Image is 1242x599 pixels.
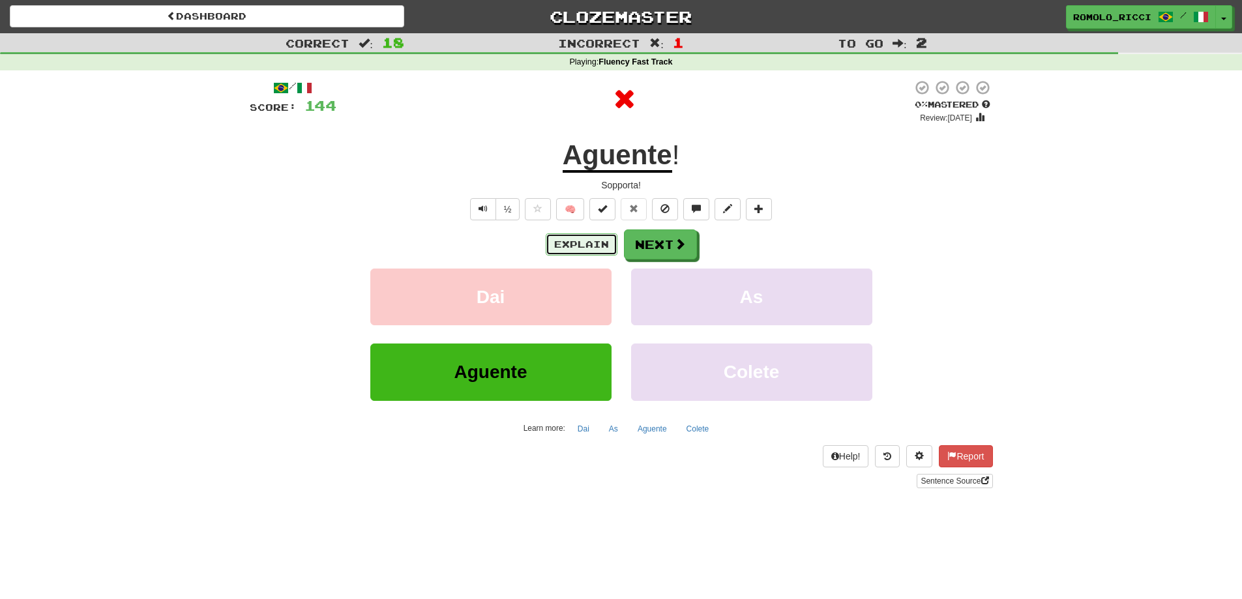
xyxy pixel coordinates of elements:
button: Aguente [630,419,674,439]
button: Play sentence audio (ctl+space) [470,198,496,220]
span: As [740,287,763,307]
div: Mastered [912,99,993,111]
button: Dai [570,419,597,439]
button: Colete [679,419,717,439]
div: / [250,80,336,96]
button: As [602,419,625,439]
span: Score: [250,102,297,113]
u: Aguente [563,139,672,173]
button: 🧠 [556,198,584,220]
a: Clozemaster [424,5,818,28]
button: Discuss sentence (alt+u) [683,198,709,220]
span: : [359,38,373,49]
button: Round history (alt+y) [875,445,900,467]
button: Explain [546,233,617,256]
button: Help! [823,445,869,467]
a: Romolo_Ricci / [1066,5,1216,29]
span: Dai [477,287,505,307]
button: Favorite sentence (alt+f) [525,198,551,220]
span: 1 [673,35,684,50]
button: ½ [495,198,520,220]
a: Sentence Source [917,474,992,488]
span: 18 [382,35,404,50]
div: Text-to-speech controls [467,198,520,220]
span: Colete [724,362,780,382]
button: Set this sentence to 100% Mastered (alt+m) [589,198,615,220]
div: Sopporta! [250,179,993,192]
span: : [893,38,907,49]
button: Add to collection (alt+a) [746,198,772,220]
span: 144 [304,97,336,113]
small: Review: [DATE] [920,113,972,123]
a: Dashboard [10,5,404,27]
span: / [1180,10,1187,20]
button: Report [939,445,992,467]
button: As [631,269,872,325]
small: Learn more: [524,424,565,433]
span: Romolo_Ricci [1073,11,1151,23]
span: Correct [286,37,349,50]
span: Incorrect [558,37,640,50]
button: Ignore sentence (alt+i) [652,198,678,220]
span: 2 [916,35,927,50]
button: Aguente [370,343,612,400]
span: 0 % [915,99,928,110]
button: Next [624,229,697,259]
span: To go [838,37,883,50]
span: : [649,38,664,49]
span: Aguente [454,362,527,382]
button: Colete [631,343,872,400]
button: Reset to 0% Mastered (alt+r) [621,198,647,220]
strong: Fluency Fast Track [599,57,672,66]
span: ! [672,139,680,170]
button: Dai [370,269,612,325]
button: Edit sentence (alt+d) [715,198,741,220]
